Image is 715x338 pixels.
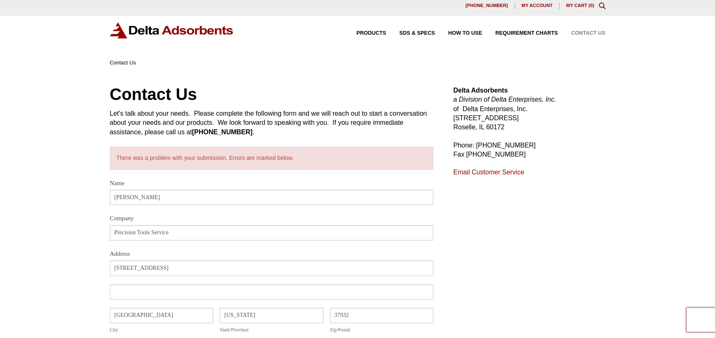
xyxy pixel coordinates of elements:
[453,86,605,132] p: of Delta Enterprises, Inc. [STREET_ADDRESS] Roselle, IL 60172
[110,178,434,190] label: Name
[435,31,482,36] a: How to Use
[110,22,234,38] img: Delta Adsorbents
[110,60,136,66] span: Contact Us
[453,141,605,159] p: Phone: [PHONE_NUMBER] Fax [PHONE_NUMBER]
[330,326,434,334] div: Zip/Postal
[110,147,434,170] div: There was a problem with your submission. Errors are marked below.
[515,2,560,9] a: My account
[453,169,524,176] a: Email Customer Service
[448,31,482,36] span: How to Use
[522,3,553,8] span: My account
[356,31,386,36] span: Products
[399,31,435,36] span: SDS & SPECS
[590,3,592,8] span: 0
[110,213,434,225] label: Company
[466,3,508,8] span: [PHONE_NUMBER]
[220,326,323,334] div: State/Province
[459,2,515,9] a: [PHONE_NUMBER]
[110,109,434,137] div: Let's talk about your needs. Please complete the following form and we will reach out to start a ...
[453,96,556,103] em: a Division of Delta Enterprises, Inc.
[110,326,214,334] div: City
[495,31,558,36] span: Requirement Charts
[343,31,386,36] a: Products
[192,129,253,136] strong: [PHONE_NUMBER]
[453,87,508,94] strong: Delta Adsorbents
[599,2,606,9] div: Toggle Modal Content
[558,31,606,36] a: Contact Us
[110,86,434,102] h1: Contact Us
[571,31,606,36] span: Contact Us
[566,3,594,8] a: My Cart (0)
[386,31,435,36] a: SDS & SPECS
[110,249,434,261] div: Address
[482,31,558,36] a: Requirement Charts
